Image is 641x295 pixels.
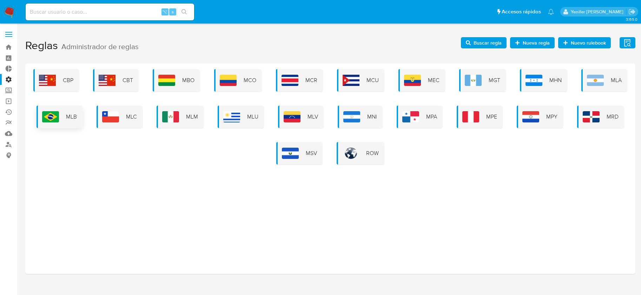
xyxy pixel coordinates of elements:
[162,8,167,15] span: ⌥
[548,9,554,15] a: Notificaciones
[628,8,636,15] a: Salir
[172,8,174,15] span: s
[26,7,194,16] input: Buscar usuario o caso...
[177,7,191,17] button: search-icon
[502,8,541,15] span: Accesos rápidos
[571,8,626,15] p: yenifer.pena@mercadolibre.com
